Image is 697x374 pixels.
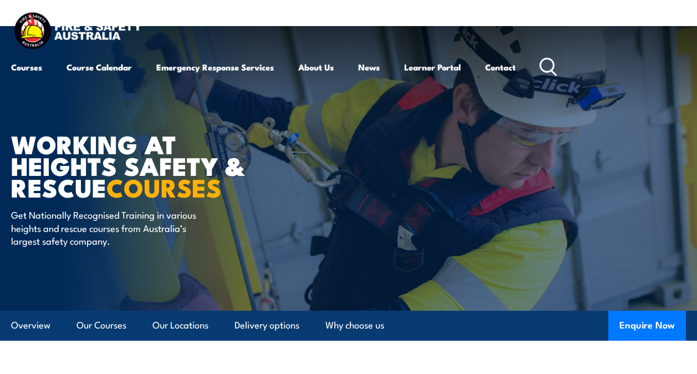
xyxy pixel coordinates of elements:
a: Our Locations [152,311,208,340]
a: News [358,54,380,80]
a: Courses [11,54,42,80]
a: Learner Portal [404,54,461,80]
button: Enquire Now [608,311,686,341]
strong: COURSES [106,168,221,206]
a: Overview [11,311,50,340]
a: Contact [485,54,516,80]
a: Emergency Response Services [156,54,274,80]
a: About Us [298,54,334,80]
a: Our Courses [77,311,126,340]
a: Why choose us [325,311,384,340]
a: Course Calendar [67,54,132,80]
h1: WORKING AT HEIGHTS SAFETY & RESCUE [11,133,285,198]
a: Delivery options [235,311,299,340]
p: Get Nationally Recognised Training in various heights and rescue courses from Australia’s largest... [11,208,213,247]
